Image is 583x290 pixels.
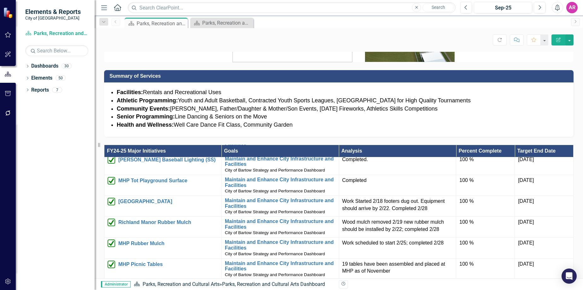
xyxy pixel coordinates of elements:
td: Double-Click to Edit [515,196,574,217]
img: Completed [108,219,115,226]
strong: Facilities: [117,89,143,95]
li: [PERSON_NAME], Father/Daughter & Mother/Son Events, [DATE] Fireworks, Athletics Skills Competitions [117,105,567,113]
td: Double-Click to Edit [339,217,456,238]
span: City of Bartow Strategy and Performance Dashboard [225,230,325,235]
td: Double-Click to Edit Right Click for Context Menu [104,175,222,196]
span: Administrator [101,281,131,287]
span: Search [432,5,445,10]
a: Maintain and Enhance City Infrastructure and Facilities [225,219,336,230]
li: Line Dancing & Seniors on the Move [117,113,567,121]
img: Completed [108,177,115,184]
td: Double-Click to Edit Right Click for Context Menu [221,196,339,217]
td: Double-Click to Edit [339,238,456,258]
li: Youth and Adult Basketball, Contracted Youth Sports Leagues, [GEOGRAPHIC_DATA] for High Quality T... [117,97,567,105]
div: 100 % [459,198,511,205]
td: Double-Click to Edit [456,175,515,196]
img: Completed [108,198,115,205]
a: [GEOGRAPHIC_DATA] [118,199,218,204]
div: 100 % [459,156,511,163]
a: Parks, Recreation and Cultural Arts [143,281,220,287]
div: Open Intercom Messenger [562,269,577,284]
div: » [134,281,334,288]
td: Double-Click to Edit Right Click for Context Menu [104,258,222,279]
td: Double-Click to Edit Right Click for Context Menu [221,217,339,238]
td: Double-Click to Edit Right Click for Context Menu [221,175,339,196]
li: Rentals and Recreational Uses [117,88,567,97]
input: Search ClearPoint... [128,2,456,13]
td: Double-Click to Edit [456,217,515,238]
span: [DATE] [518,240,534,245]
td: Double-Click to Edit Right Click for Context Menu [104,154,222,175]
div: 50 [56,76,66,81]
div: Sep-25 [476,4,530,12]
strong: Community Events: [117,106,170,112]
div: Parks, Recreation and Cultural Arts Dashboard [222,281,325,287]
td: Double-Click to Edit [339,258,456,279]
div: 100 % [459,261,511,268]
td: Double-Click to Edit [339,175,456,196]
td: Double-Click to Edit Right Click for Context Menu [104,238,222,258]
td: Double-Click to Edit Right Click for Context Menu [221,154,339,175]
span: City of Bartow Strategy and Performance Dashboard [225,272,325,277]
p: Completed. [342,156,453,163]
a: Parks, Recreation and Cultural Arts [25,30,88,37]
img: Completed [108,156,115,164]
button: Sep-25 [474,2,532,13]
td: Double-Click to Edit Right Click for Context Menu [221,238,339,258]
a: Maintain and Enhance City Infrastructure and Facilities [225,156,336,167]
small: City of [GEOGRAPHIC_DATA] [25,15,81,21]
span: [DATE] [518,198,534,204]
p: Completed [342,177,453,184]
div: 7 [52,87,62,93]
a: Parks, Recreation and Cultural Arts Dashboard [192,19,252,27]
td: Double-Click to Edit [515,258,574,279]
td: Double-Click to Edit [339,154,456,175]
span: [DATE] [518,261,534,267]
td: Double-Click to Edit Right Click for Context Menu [221,258,339,279]
img: Completed [108,239,115,247]
td: Double-Click to Edit [515,175,574,196]
button: Search [422,3,454,12]
span: Elements & Reports [25,8,81,15]
div: Parks, Recreation and Cultural Arts Dashboard [137,20,186,27]
div: 30 [62,63,72,69]
td: Double-Click to Edit [515,154,574,175]
a: Dashboards [31,63,58,70]
td: Double-Click to Edit Right Click for Context Menu [104,196,222,217]
td: Double-Click to Edit [515,238,574,258]
td: Double-Click to Edit [515,217,574,238]
a: Reports [31,87,49,94]
span: City of Bartow Strategy and Performance Dashboard [225,168,325,172]
span: City of Bartow Strategy and Performance Dashboard [225,189,325,193]
strong: Athletic Programming: [117,97,178,104]
a: Maintain and Enhance City Infrastructure and Facilities [225,261,336,272]
span: [DATE] [518,157,534,162]
td: Double-Click to Edit [456,238,515,258]
p: Wood mulch removed 2/19 new rubber mulch should be installed by 2/22; completed 2/28 [342,219,453,233]
h3: Summary of Services [109,73,570,79]
a: Maintain and Enhance City Infrastructure and Facilities [225,239,336,251]
li: Well Care Dance Fit Class, Community Garden [117,121,567,129]
p: 19 tables have been assembled and placed at MHP as of November [342,261,453,275]
div: 100 % [459,177,511,184]
span: City of Bartow Strategy and Performance Dashboard [225,251,325,256]
a: [PERSON_NAME] Baseball Lighting (SS) [118,157,218,163]
a: Maintain and Enhance City Infrastructure and Facilities [225,177,336,188]
input: Search Below... [25,45,88,56]
a: Richland Manor Rubber Mulch [118,220,218,225]
span: [DATE] [518,219,534,225]
a: Elements [31,75,52,82]
span: [DATE] [518,178,534,183]
strong: Senior Programming: [117,113,175,120]
button: AR [566,2,578,13]
a: MHP Rubber Mulch [118,241,218,246]
span: City of Bartow Strategy and Performance Dashboard [225,209,325,214]
div: 100 % [459,219,511,226]
td: Double-Click to Edit [456,258,515,279]
div: 100 % [459,239,511,247]
img: Completed [108,261,115,268]
strong: Health and Wellness: [117,122,174,128]
a: MHP Picnic Tables [118,262,218,267]
a: MHP Tot Playground Surface [118,178,218,184]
